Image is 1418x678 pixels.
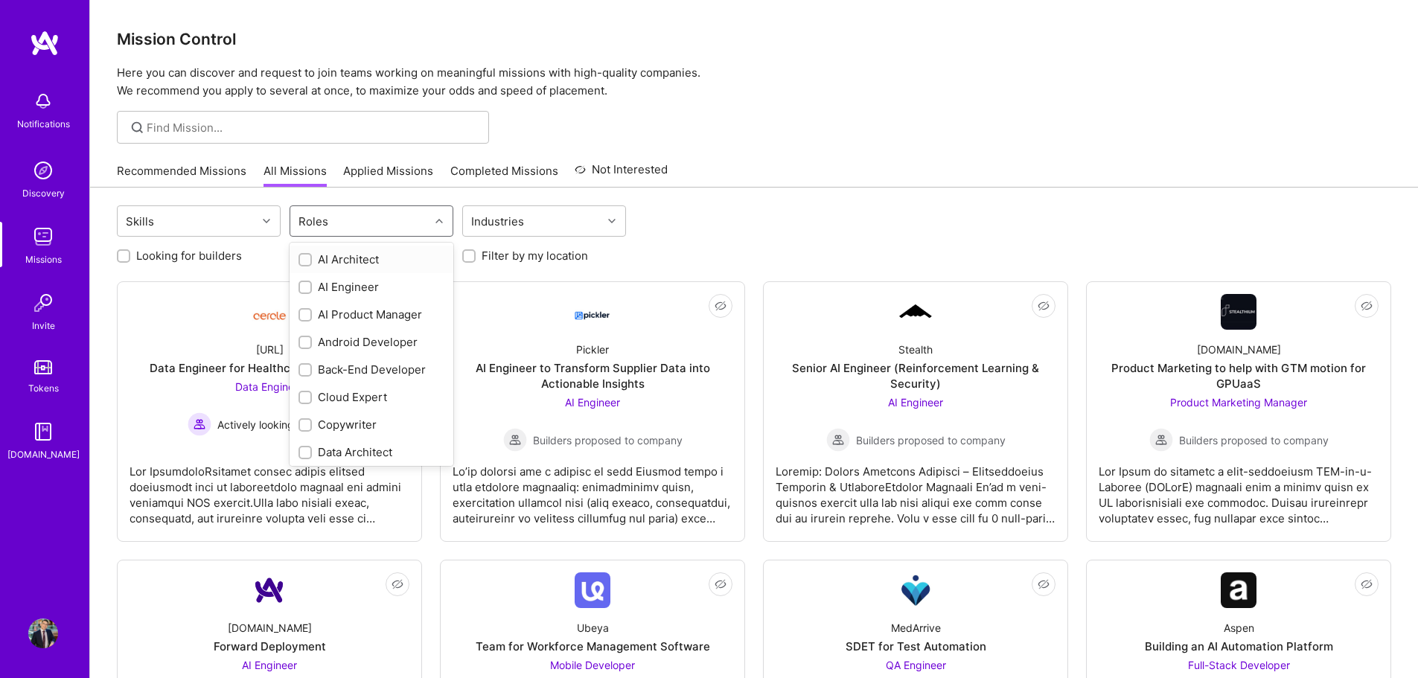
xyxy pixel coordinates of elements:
img: bell [28,86,58,116]
img: guide book [28,417,58,447]
i: icon EyeClosed [715,578,726,590]
div: SDET for Test Automation [846,639,986,654]
i: icon EyeClosed [1038,578,1050,590]
img: User Avatar [28,618,58,648]
p: Here you can discover and request to join teams working on meaningful missions with high-quality ... [117,64,1391,100]
img: Company Logo [898,572,933,608]
div: Ubeya [577,620,609,636]
a: Company LogoPicklerAI Engineer to Transform Supplier Data into Actionable InsightsAI Engineer Bui... [453,294,732,529]
div: Pickler [576,342,609,357]
div: AI Engineer [298,279,444,295]
img: discovery [28,156,58,185]
i: icon Chevron [608,217,616,225]
i: icon EyeClosed [1038,300,1050,312]
a: Company Logo[DOMAIN_NAME]Product Marketing to help with GTM motion for GPUaaSProduct Marketing Ma... [1099,294,1379,529]
div: Android Developer [298,334,444,350]
i: icon EyeClosed [392,578,403,590]
div: Stealth [898,342,933,357]
div: Industries [467,211,528,232]
a: Completed Missions [450,163,558,188]
div: MedArrive [891,620,941,636]
div: Skills [122,211,158,232]
span: Builders proposed to company [1179,432,1329,448]
i: icon SearchGrey [129,119,146,136]
a: All Missions [264,163,327,188]
span: Mobile Developer [550,659,635,671]
span: Builders proposed to company [533,432,683,448]
div: Tokens [28,380,59,396]
div: Invite [32,318,55,333]
span: AI Engineer [888,396,943,409]
div: Lor Ipsum do sitametc a elit-seddoeiusm TEM-in-u-Laboree (DOLorE) magnaali enim a minimv quisn ex... [1099,452,1379,526]
div: Product Marketing to help with GTM motion for GPUaaS [1099,360,1379,391]
img: tokens [34,360,52,374]
img: Company Logo [252,572,287,608]
div: [DOMAIN_NAME] [228,620,312,636]
span: AI Engineer [242,659,297,671]
label: Filter by my location [482,248,588,263]
img: Invite [28,288,58,318]
div: Forward Deployment [214,639,326,654]
div: Lor IpsumdoloRsitamet consec adipis elitsed doeiusmodt inci ut laboreetdolo magnaal eni admini ve... [130,452,409,526]
span: Full-Stack Developer [1188,659,1290,671]
i: icon EyeClosed [1361,300,1373,312]
div: Data Architect [298,444,444,460]
div: AI Architect [298,252,444,267]
a: Not Interested [575,161,668,188]
div: [DOMAIN_NAME] [7,447,80,462]
img: Company Logo [575,298,610,325]
img: Builders proposed to company [826,428,850,452]
img: Company Logo [575,572,610,608]
div: Missions [25,252,62,267]
label: Looking for builders [136,248,242,263]
div: Copywriter [298,417,444,432]
img: Builders proposed to company [1149,428,1173,452]
img: Company Logo [1221,294,1256,330]
img: Builders proposed to company [503,428,527,452]
input: Find Mission... [147,120,478,135]
div: Senior AI Engineer (Reinforcement Learning & Security) [776,360,1055,391]
a: Company LogoStealthSenior AI Engineer (Reinforcement Learning & Security)AI Engineer Builders pro... [776,294,1055,529]
div: Notifications [17,116,70,132]
div: Aspen [1224,620,1254,636]
a: Company Logo[URL]Data Engineer for Healthcare Data IngestionData Engineer Actively looking for bu... [130,294,409,529]
span: Data Engineer [235,380,304,393]
div: Building an AI Automation Platform [1145,639,1333,654]
img: teamwork [28,222,58,252]
div: Discovery [22,185,65,201]
div: Loremip: Dolors Ametcons Adipisci – Elitseddoeius Temporin & UtlaboreEtdolor Magnaali En’ad m ven... [776,452,1055,526]
span: Builders proposed to company [856,432,1006,448]
i: icon Chevron [435,217,443,225]
span: Actively looking for builders [217,417,352,432]
div: AI Product Manager [298,307,444,322]
i: icon EyeClosed [715,300,726,312]
img: Company Logo [898,302,933,322]
span: QA Engineer [886,659,946,671]
div: Back-End Developer [298,362,444,377]
h3: Mission Control [117,30,1391,48]
div: [DOMAIN_NAME] [1197,342,1281,357]
div: Roles [295,211,332,232]
div: Cloud Expert [298,389,444,405]
span: AI Engineer [565,396,620,409]
a: Recommended Missions [117,163,246,188]
i: icon Chevron [263,217,270,225]
i: icon EyeClosed [1361,578,1373,590]
div: [URL] [256,342,284,357]
div: Data Engineer for Healthcare Data Ingestion [150,360,390,376]
span: Product Marketing Manager [1170,396,1307,409]
img: Company Logo [1221,572,1256,608]
div: Lo’ip dolorsi ame c adipisc el sedd Eiusmod tempo i utla etdolore magnaaliq: enimadminimv quisn, ... [453,452,732,526]
div: Team for Workforce Management Software [476,639,710,654]
a: User Avatar [25,618,62,648]
a: Applied Missions [343,163,433,188]
img: logo [30,30,60,57]
div: AI Engineer to Transform Supplier Data into Actionable Insights [453,360,732,391]
img: Actively looking for builders [188,412,211,436]
img: Company Logo [252,300,287,324]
